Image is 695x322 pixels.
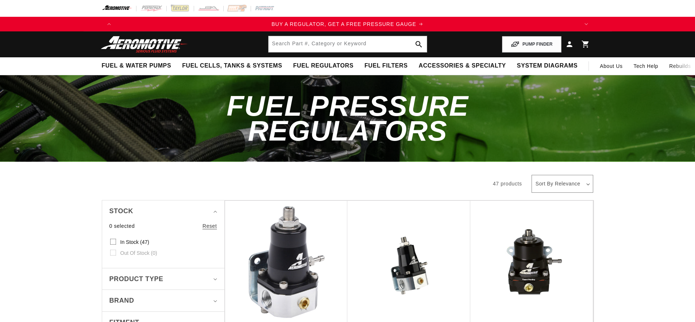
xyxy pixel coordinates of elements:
[600,63,622,69] span: About Us
[84,17,612,31] slideshow-component: Translation missing: en.sections.announcements.announcement_bar
[109,274,163,284] span: Product type
[359,57,413,74] summary: Fuel Filters
[109,206,134,216] span: Stock
[177,57,287,74] summary: Fuel Cells, Tanks & Systems
[271,21,416,27] span: BUY A REGULATOR, GET A FREE PRESSURE GAUGE
[227,90,468,147] span: Fuel Pressure Regulators
[594,57,628,75] a: About Us
[96,57,177,74] summary: Fuel & Water Pumps
[634,62,659,70] span: Tech Help
[120,250,157,256] span: Out of stock (0)
[293,62,353,70] span: Fuel Regulators
[182,62,282,70] span: Fuel Cells, Tanks & Systems
[669,62,691,70] span: Rebuilds
[202,222,217,230] a: Reset
[120,239,149,245] span: In stock (47)
[116,20,579,28] a: BUY A REGULATOR, GET A FREE PRESSURE GAUGE
[517,62,578,70] span: System Diagrams
[628,57,664,75] summary: Tech Help
[99,36,190,53] img: Aeromotive
[579,17,594,31] button: Translation missing: en.sections.announcements.next_announcement
[109,295,134,306] span: Brand
[109,200,217,222] summary: Stock (0 selected)
[109,290,217,311] summary: Brand (0 selected)
[116,20,579,28] div: 1 of 4
[109,268,217,290] summary: Product type (0 selected)
[102,62,171,70] span: Fuel & Water Pumps
[411,36,427,52] button: search button
[269,36,427,52] input: Search by Part Number, Category or Keyword
[102,17,116,31] button: Translation missing: en.sections.announcements.previous_announcement
[419,62,506,70] span: Accessories & Specialty
[364,62,408,70] span: Fuel Filters
[511,57,583,74] summary: System Diagrams
[109,222,135,230] span: 0 selected
[493,181,522,187] span: 47 products
[287,57,359,74] summary: Fuel Regulators
[116,20,579,28] div: Announcement
[502,36,561,53] button: PUMP FINDER
[413,57,511,74] summary: Accessories & Specialty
